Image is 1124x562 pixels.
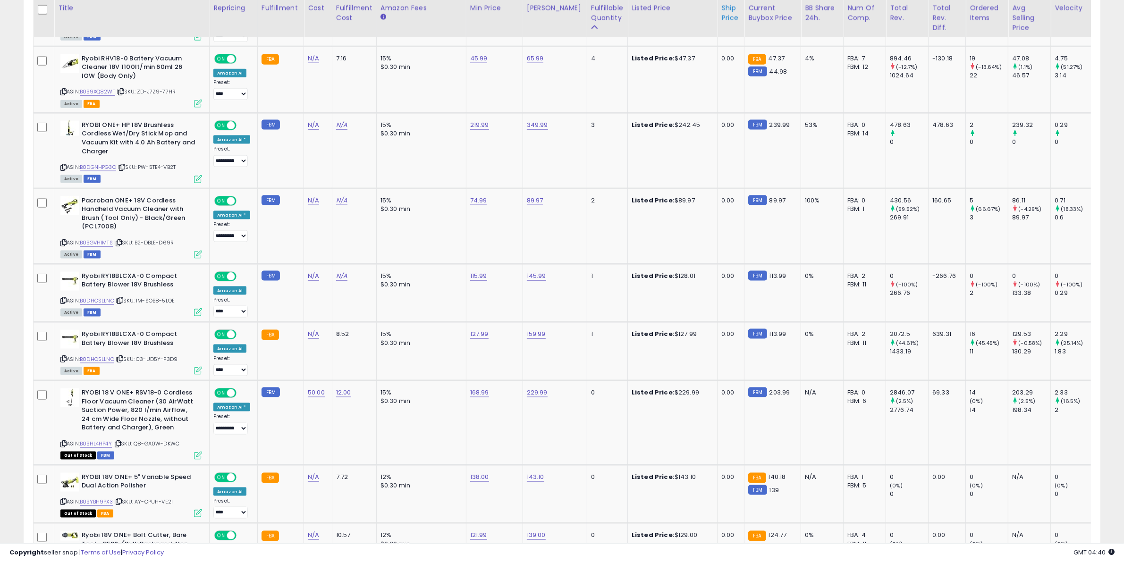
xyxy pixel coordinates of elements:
[970,213,1008,222] div: 3
[80,297,114,305] a: B0DHCSLLNC
[748,120,767,130] small: FBM
[82,388,196,435] b: RYOBI 18 V ONE+ RSV18-0 Cordless Floor Vacuum Cleaner (30 AirWatt Suction Power, 820 l/min Airflo...
[970,397,983,405] small: (0%)
[1019,63,1033,71] small: (1.1%)
[380,272,459,280] div: 15%
[805,54,836,63] div: 4%
[1019,339,1042,347] small: (-0.58%)
[805,3,839,23] div: BB Share 24h.
[970,196,1008,205] div: 5
[1012,121,1050,129] div: 239.32
[805,473,836,481] div: N/A
[470,329,489,339] a: 127.99
[213,146,250,167] div: Preset:
[970,138,1008,146] div: 0
[890,490,928,498] div: 0
[470,54,488,63] a: 45.99
[380,3,462,13] div: Amazon Fees
[84,367,100,375] span: FBA
[213,79,250,101] div: Preset:
[748,485,767,495] small: FBM
[890,388,928,397] div: 2846.07
[932,272,958,280] div: -266.76
[215,331,227,339] span: ON
[60,100,82,108] span: All listings currently available for purchase on Amazon
[890,138,928,146] div: 0
[380,388,459,397] div: 15%
[60,196,202,258] div: ASIN:
[1055,347,1093,356] div: 1.83
[380,196,459,205] div: 15%
[1055,54,1093,63] div: 4.75
[1012,196,1050,205] div: 86.11
[970,121,1008,129] div: 2
[58,3,205,13] div: Title
[60,367,82,375] span: All listings currently available for purchase on Amazon
[890,272,928,280] div: 0
[721,388,737,397] div: 0.00
[890,121,928,129] div: 478.63
[60,54,202,107] div: ASIN:
[215,473,227,481] span: ON
[896,339,919,347] small: (44.61%)
[847,3,882,23] div: Num of Comp.
[1019,397,1036,405] small: (2.5%)
[380,481,459,490] div: $0.30 min
[1055,289,1093,297] div: 0.29
[380,121,459,129] div: 15%
[890,289,928,297] div: 266.76
[527,271,546,281] a: 145.99
[470,3,519,13] div: Min Price
[591,196,620,205] div: 2
[262,271,280,281] small: FBM
[847,388,879,397] div: FBA: 0
[470,271,487,281] a: 115.99
[380,339,459,347] div: $0.30 min
[1055,388,1093,397] div: 2.33
[1019,205,1042,213] small: (-4.29%)
[80,355,114,363] a: B0DHCSLLNC
[60,196,79,215] img: 31nqf34VzUL._SL40_.jpg
[632,196,710,205] div: $89.97
[632,272,710,280] div: $128.01
[82,121,196,158] b: RYOBI ONE+ HP 18V Brushless Cordless Wet/Dry Stick Mop and Vacuum Kit with 4.0 Ah Battery and Cha...
[890,54,928,63] div: 894.46
[262,195,280,205] small: FBM
[213,413,250,435] div: Preset:
[769,486,779,495] span: 139
[60,54,79,73] img: 31J0eWoiHRL._SL40_.jpg
[336,54,369,63] div: 7.16
[117,88,176,95] span: | SKU: ZD-J7Z9-77HR
[262,473,279,483] small: FBA
[527,329,546,339] a: 159.99
[970,482,983,489] small: (0%)
[932,3,962,33] div: Total Rev. Diff.
[262,120,280,130] small: FBM
[805,196,836,205] div: 100%
[82,54,196,83] b: Ryobi RHV18-0 Battery Vacuum Cleaner 18V 1100lt/min 60ml 26 IOW (Body Only)
[235,55,250,63] span: OFF
[847,339,879,347] div: FBM: 11
[1055,330,1093,338] div: 2.29
[632,388,710,397] div: $229.99
[976,339,1000,347] small: (45.45%)
[591,54,620,63] div: 4
[976,63,1002,71] small: (-13.64%)
[527,54,544,63] a: 65.99
[896,205,920,213] small: (59.52%)
[769,54,785,63] span: 47.37
[235,389,250,397] span: OFF
[470,388,489,397] a: 168.99
[213,297,250,318] div: Preset:
[890,482,903,489] small: (0%)
[1012,406,1050,414] div: 198.34
[748,54,766,65] small: FBA
[847,397,879,405] div: FBM: 6
[336,120,347,130] a: N/A
[890,347,928,356] div: 1433.19
[235,331,250,339] span: OFF
[1012,213,1050,222] div: 89.97
[748,3,797,23] div: Current Buybox Price
[60,473,79,492] img: 41RBGNNzM8L._SL40_.jpg
[748,387,767,397] small: FBM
